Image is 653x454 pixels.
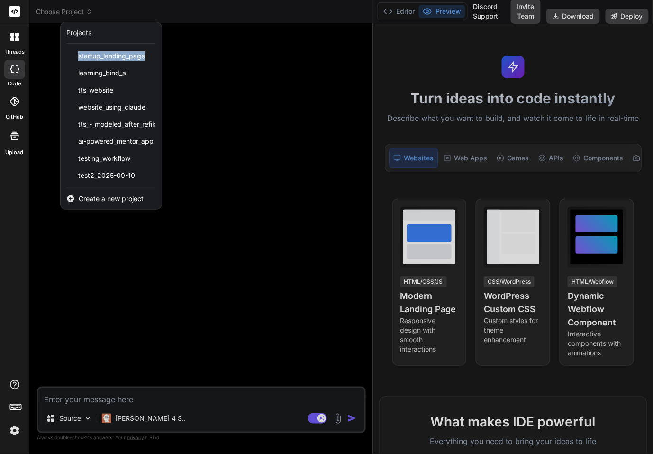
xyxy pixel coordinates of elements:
[78,120,156,129] span: tts_-_modeled_after_refik
[78,137,154,146] span: ai-powered_mentor_app
[78,85,113,95] span: tts_website
[78,68,127,78] span: learning_bind_ai
[78,51,145,61] span: startup_landing_page
[79,194,144,204] span: Create a new project
[78,154,130,163] span: testing_workflow
[6,148,24,157] label: Upload
[4,48,25,56] label: threads
[78,171,135,180] span: test2_2025-09-10
[78,102,145,112] span: website_using_claude
[6,113,23,121] label: GitHub
[8,80,21,88] label: code
[66,28,91,37] div: Projects
[7,423,23,439] img: settings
